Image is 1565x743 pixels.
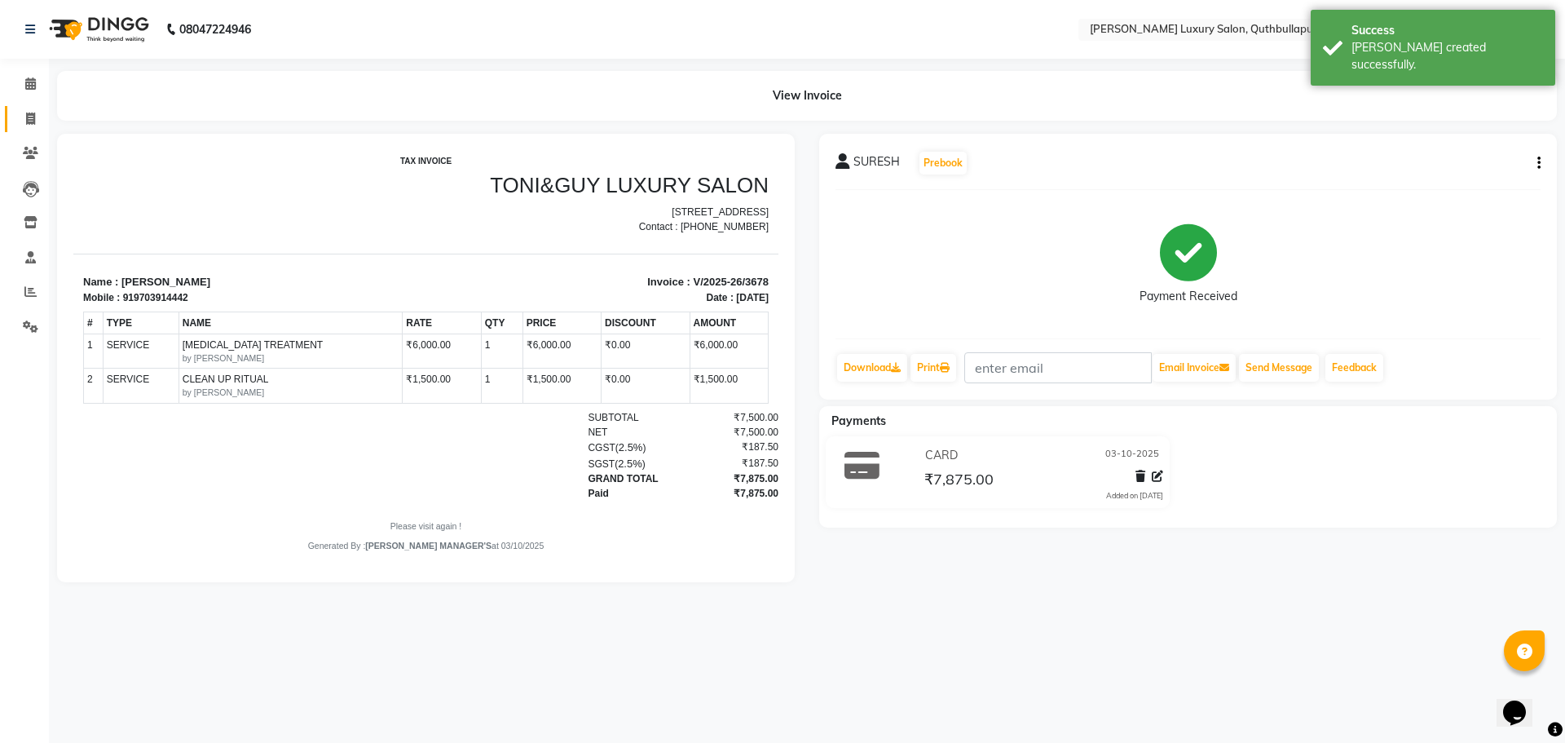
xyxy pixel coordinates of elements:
[105,161,329,184] th: NAME
[10,124,343,140] p: Name : [PERSON_NAME]
[10,7,695,16] h2: TAX INVOICE
[1325,354,1383,382] a: Feedback
[363,69,696,84] p: Contact : [PHONE_NUMBER]
[514,308,541,320] span: SGST
[179,7,251,52] b: 08047224946
[29,184,105,219] td: SERVICE
[1106,490,1163,502] div: Added on [DATE]
[837,354,907,382] a: Download
[363,55,696,69] p: [STREET_ADDRESS]
[29,161,105,184] th: TYPE
[1140,288,1237,305] div: Payment Received
[363,124,696,140] p: Invoice : V/2025-26/3678
[449,161,527,184] th: PRICE
[11,184,30,219] td: 1
[505,306,605,322] div: ( )
[11,219,30,254] td: 2
[505,275,605,290] div: NET
[919,152,967,175] button: Prebook
[1497,678,1549,727] iframe: chat widget
[528,184,616,219] td: ₹0.00
[605,321,705,336] div: ₹7,875.00
[514,292,541,303] span: CGST
[109,222,326,237] span: CLEAN UP RITUAL
[109,202,326,215] small: by [PERSON_NAME]
[831,414,886,428] span: Payments
[633,140,660,155] div: Date :
[10,370,695,383] p: Please visit again !
[616,184,695,219] td: ₹6,000.00
[408,219,449,254] td: 1
[605,290,705,306] div: ₹187.50
[663,140,695,155] div: [DATE]
[1105,447,1159,464] span: 03-10-2025
[924,470,994,493] span: ₹7,875.00
[329,219,408,254] td: ₹1,500.00
[925,447,958,464] span: CARD
[910,354,956,382] a: Print
[528,161,616,184] th: DISCOUNT
[545,291,570,303] span: 2.5%
[853,153,900,176] span: SURESH
[10,390,695,403] div: Generated By : at 03/10/2025
[50,140,115,155] div: 919703914442
[605,260,705,275] div: ₹7,500.00
[544,307,569,320] span: 2.5%
[11,161,30,184] th: #
[10,140,46,155] div: Mobile :
[329,161,408,184] th: RATE
[42,7,153,52] img: logo
[964,352,1152,383] input: enter email
[109,237,326,250] small: by [PERSON_NAME]
[1153,354,1236,382] button: Email Invoice
[57,71,1557,121] div: View Invoice
[329,184,408,219] td: ₹6,000.00
[408,161,449,184] th: QTY
[605,306,705,322] div: ₹187.50
[449,184,527,219] td: ₹6,000.00
[1351,39,1543,73] div: Bill created successfully.
[408,184,449,219] td: 1
[449,219,527,254] td: ₹1,500.00
[363,23,696,48] h3: TONI&GUY LUXURY SALON
[1239,354,1319,382] button: Send Message
[505,290,605,306] div: ( )
[109,188,326,202] span: [MEDICAL_DATA] TREATMENT
[505,260,605,275] div: SUBTOTAL
[528,219,616,254] td: ₹0.00
[292,391,418,400] span: [PERSON_NAME] MANAGER'S
[1351,22,1543,39] div: Success
[605,336,705,351] div: ₹7,875.00
[505,321,605,336] div: GRAND TOTAL
[505,336,605,351] div: Paid
[616,161,695,184] th: AMOUNT
[29,219,105,254] td: SERVICE
[616,219,695,254] td: ₹1,500.00
[605,275,705,290] div: ₹7,500.00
